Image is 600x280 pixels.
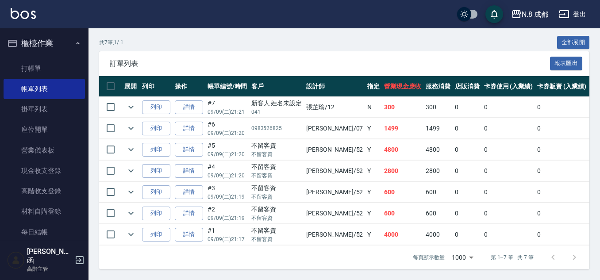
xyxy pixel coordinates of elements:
td: 1499 [382,118,423,139]
div: 新客人 姓名未設定 [251,99,302,108]
th: 服務消費 [423,76,453,97]
a: 打帳單 [4,58,85,79]
p: 不留客資 [251,214,302,222]
button: expand row [124,143,138,156]
td: 0 [453,139,482,160]
td: 0 [453,203,482,224]
th: 操作 [173,76,205,97]
td: #4 [205,161,249,181]
th: 營業現金應收 [382,76,423,97]
td: 0 [453,182,482,203]
span: 訂單列表 [110,59,550,68]
div: 不留客資 [251,141,302,150]
button: save [485,5,503,23]
button: 列印 [142,185,170,199]
p: 不留客資 [251,235,302,243]
td: 600 [423,203,453,224]
a: 座位開單 [4,119,85,140]
td: 0 [482,139,535,160]
th: 展開 [122,76,140,97]
td: [PERSON_NAME] /52 [304,182,365,203]
td: Y [365,161,382,181]
a: 詳情 [175,164,203,178]
td: 300 [382,97,423,118]
button: expand row [124,164,138,177]
button: 全部展開 [557,36,590,50]
a: 現金收支登錄 [4,161,85,181]
td: 600 [382,203,423,224]
button: 櫃檯作業 [4,32,85,55]
td: 0 [482,118,535,139]
td: 300 [423,97,453,118]
td: 0 [453,118,482,139]
td: [PERSON_NAME] /52 [304,224,365,245]
div: N.8 成都 [522,9,548,20]
td: #5 [205,139,249,160]
button: 登出 [555,6,589,23]
a: 詳情 [175,207,203,220]
h5: [PERSON_NAME]函 [27,247,72,265]
button: expand row [124,207,138,220]
p: 第 1–7 筆 共 7 筆 [491,253,534,261]
td: 0 [482,97,535,118]
td: #6 [205,118,249,139]
th: 指定 [365,76,382,97]
td: 0 [535,139,588,160]
img: Person [7,251,25,269]
button: expand row [124,185,138,199]
td: [PERSON_NAME] /52 [304,203,365,224]
td: 4800 [382,139,423,160]
td: 0 [453,97,482,118]
p: 共 7 筆, 1 / 1 [99,38,123,46]
td: [PERSON_NAME] /52 [304,139,365,160]
p: 09/09 (二) 21:21 [208,108,247,116]
td: 0 [535,97,588,118]
a: 帳單列表 [4,79,85,99]
p: 09/09 (二) 21:17 [208,235,247,243]
div: 1000 [448,245,477,269]
td: Y [365,118,382,139]
a: 高階收支登錄 [4,181,85,201]
td: 600 [423,182,453,203]
td: 0 [453,161,482,181]
th: 卡券使用 (入業績) [482,76,535,97]
a: 詳情 [175,100,203,114]
td: 2800 [423,161,453,181]
td: #3 [205,182,249,203]
a: 營業儀表板 [4,140,85,161]
p: 09/09 (二) 21:19 [208,214,247,222]
td: #7 [205,97,249,118]
button: expand row [124,122,138,135]
p: 不留客資 [251,172,302,180]
td: 0 [482,161,535,181]
th: 列印 [140,76,173,97]
td: Y [365,203,382,224]
a: 每日結帳 [4,222,85,242]
p: 041 [251,108,302,116]
a: 詳情 [175,143,203,157]
p: 不留客資 [251,193,302,201]
div: 不留客資 [251,162,302,172]
a: 詳情 [175,228,203,242]
td: 0 [535,161,588,181]
a: 材料自購登錄 [4,201,85,222]
td: Y [365,224,382,245]
button: 列印 [142,143,170,157]
th: 帳單編號/時間 [205,76,249,97]
p: 每頁顯示數量 [413,253,445,261]
td: N [365,97,382,118]
p: 09/09 (二) 21:20 [208,172,247,180]
td: 0 [482,203,535,224]
td: 0 [535,118,588,139]
button: expand row [124,228,138,241]
button: 列印 [142,122,170,135]
p: 09/09 (二) 21:19 [208,193,247,201]
div: 不留客資 [251,226,302,235]
th: 設計師 [304,76,365,97]
td: 0 [535,203,588,224]
td: 0 [482,182,535,203]
p: 09/09 (二) 21:20 [208,129,247,137]
td: 0 [535,182,588,203]
a: 詳情 [175,185,203,199]
div: 不留客資 [251,205,302,214]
